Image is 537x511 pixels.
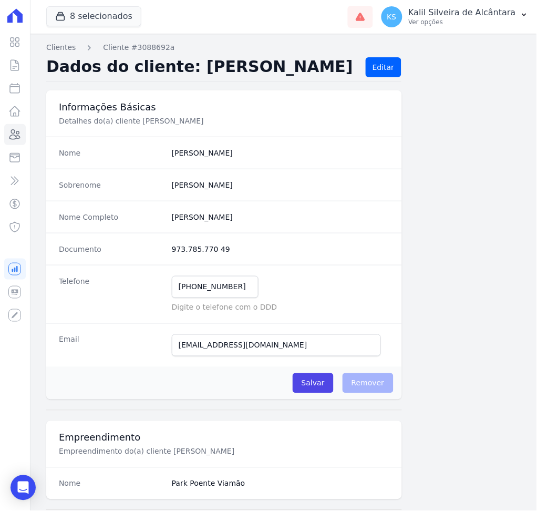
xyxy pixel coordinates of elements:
a: Clientes [46,42,76,53]
dd: Park Poente Viamão [172,478,389,489]
dt: Documento [59,244,163,254]
dt: Telefone [59,276,163,313]
dt: Email [59,334,163,356]
dt: Nome [59,478,163,489]
p: Ver opções [409,18,516,26]
button: 8 selecionados [46,6,141,26]
span: KS [387,13,397,21]
dt: Sobrenome [59,180,163,190]
h2: Dados do cliente: [PERSON_NAME] [46,57,357,77]
p: Kalil Silveira de Alcântara [409,7,516,18]
dt: Nome [59,148,163,158]
a: Cliente #3088692a [103,42,174,53]
h3: Empreendimento [59,432,389,444]
p: Detalhes do(a) cliente [PERSON_NAME] [59,116,389,126]
dd: [PERSON_NAME] [172,212,389,222]
input: Salvar [293,373,334,393]
h3: Informações Básicas [59,101,389,114]
a: Editar [366,57,401,77]
dd: [PERSON_NAME] [172,148,389,158]
nav: Breadcrumb [46,42,520,53]
span: Remover [343,373,394,393]
p: Empreendimento do(a) cliente [PERSON_NAME] [59,446,389,457]
p: Digite o telefone com o DDD [172,302,389,313]
dt: Nome Completo [59,212,163,222]
div: Open Intercom Messenger [11,475,36,500]
button: KS Kalil Silveira de Alcântara Ver opções [373,2,537,32]
dd: [PERSON_NAME] [172,180,389,190]
dd: 973.785.770 49 [172,244,389,254]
